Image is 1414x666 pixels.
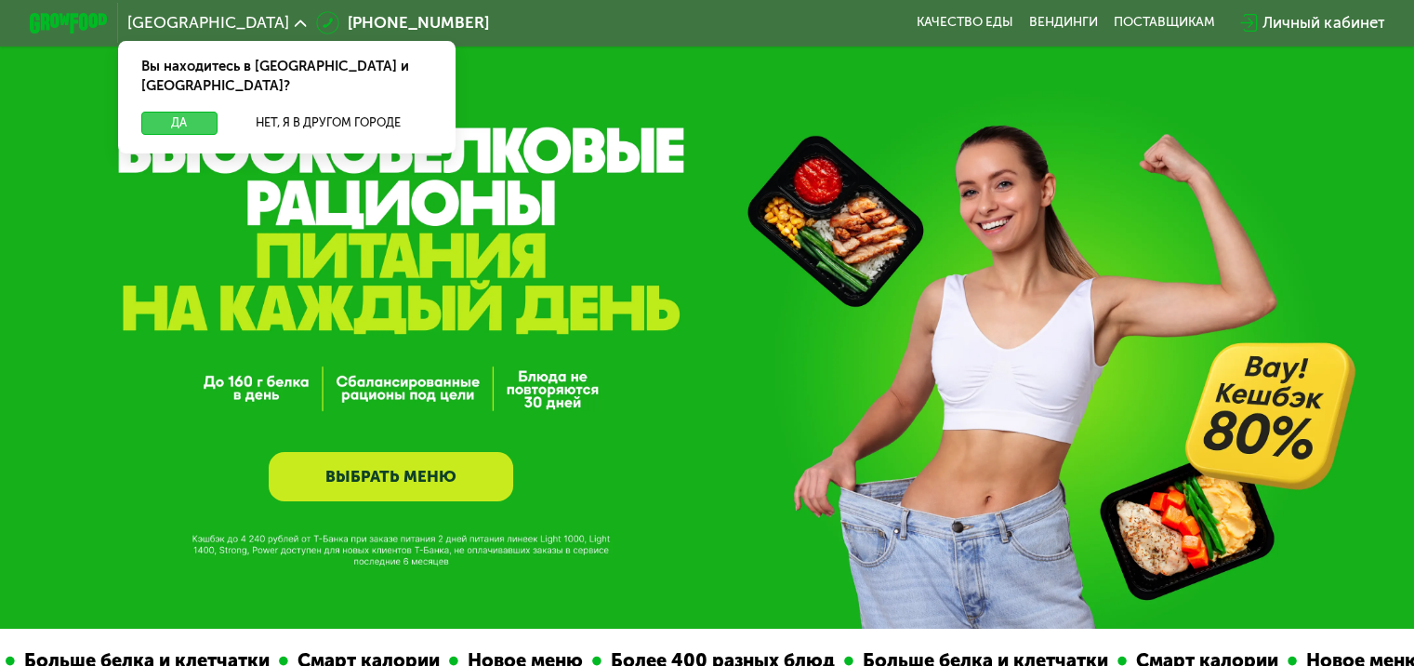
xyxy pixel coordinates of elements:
[917,15,1013,31] a: Качество еды
[225,112,432,135] button: Нет, я в другом городе
[316,11,489,34] a: [PHONE_NUMBER]
[127,15,289,31] span: [GEOGRAPHIC_DATA]
[1029,15,1098,31] a: Вендинги
[118,41,456,112] div: Вы находитесь в [GEOGRAPHIC_DATA] и [GEOGRAPHIC_DATA]?
[1114,15,1215,31] div: поставщикам
[1262,11,1384,34] div: Личный кабинет
[269,452,513,501] a: ВЫБРАТЬ МЕНЮ
[141,112,217,135] button: Да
